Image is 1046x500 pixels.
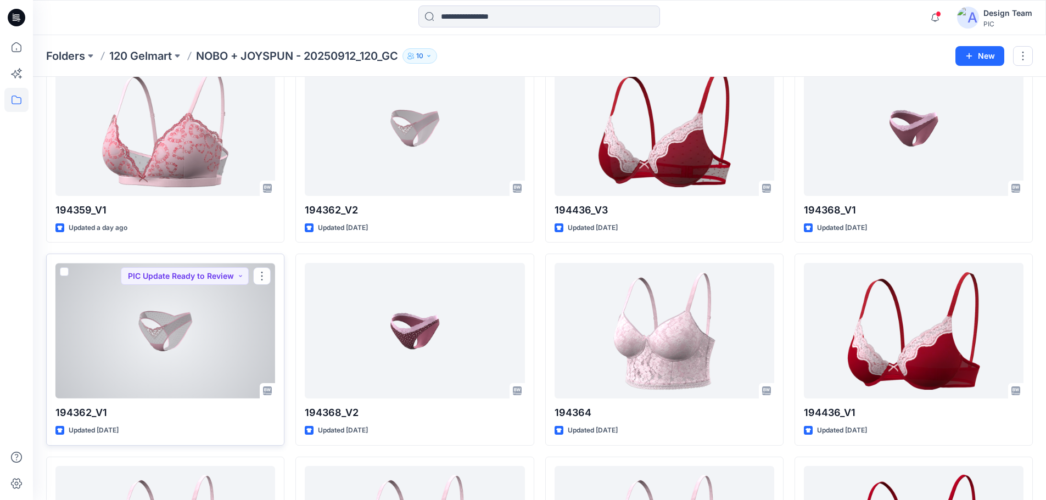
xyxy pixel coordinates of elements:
[555,60,774,196] a: 194436_V3
[555,405,774,420] p: 194364
[817,222,867,234] p: Updated [DATE]
[555,203,774,218] p: 194436_V3
[318,222,368,234] p: Updated [DATE]
[817,425,867,436] p: Updated [DATE]
[55,60,275,196] a: 194359_V1
[69,425,119,436] p: Updated [DATE]
[983,7,1032,20] div: Design Team
[305,263,524,398] a: 194368_V2
[55,405,275,420] p: 194362_V1
[804,60,1023,196] a: 194368_V1
[402,48,437,64] button: 10
[555,263,774,398] a: 194364
[957,7,979,29] img: avatar
[804,263,1023,398] a: 194436_V1
[55,203,275,218] p: 194359_V1
[568,425,618,436] p: Updated [DATE]
[196,48,398,64] p: NOBO + JOYSPUN - 20250912_120_GC
[305,203,524,218] p: 194362_V2
[804,203,1023,218] p: 194368_V1
[55,263,275,398] a: 194362_V1
[69,222,127,234] p: Updated a day ago
[46,48,85,64] a: Folders
[109,48,172,64] a: 120 Gelmart
[983,20,1032,28] div: PIC
[305,60,524,196] a: 194362_V2
[318,425,368,436] p: Updated [DATE]
[955,46,1004,66] button: New
[568,222,618,234] p: Updated [DATE]
[305,405,524,420] p: 194368_V2
[416,50,423,62] p: 10
[804,405,1023,420] p: 194436_V1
